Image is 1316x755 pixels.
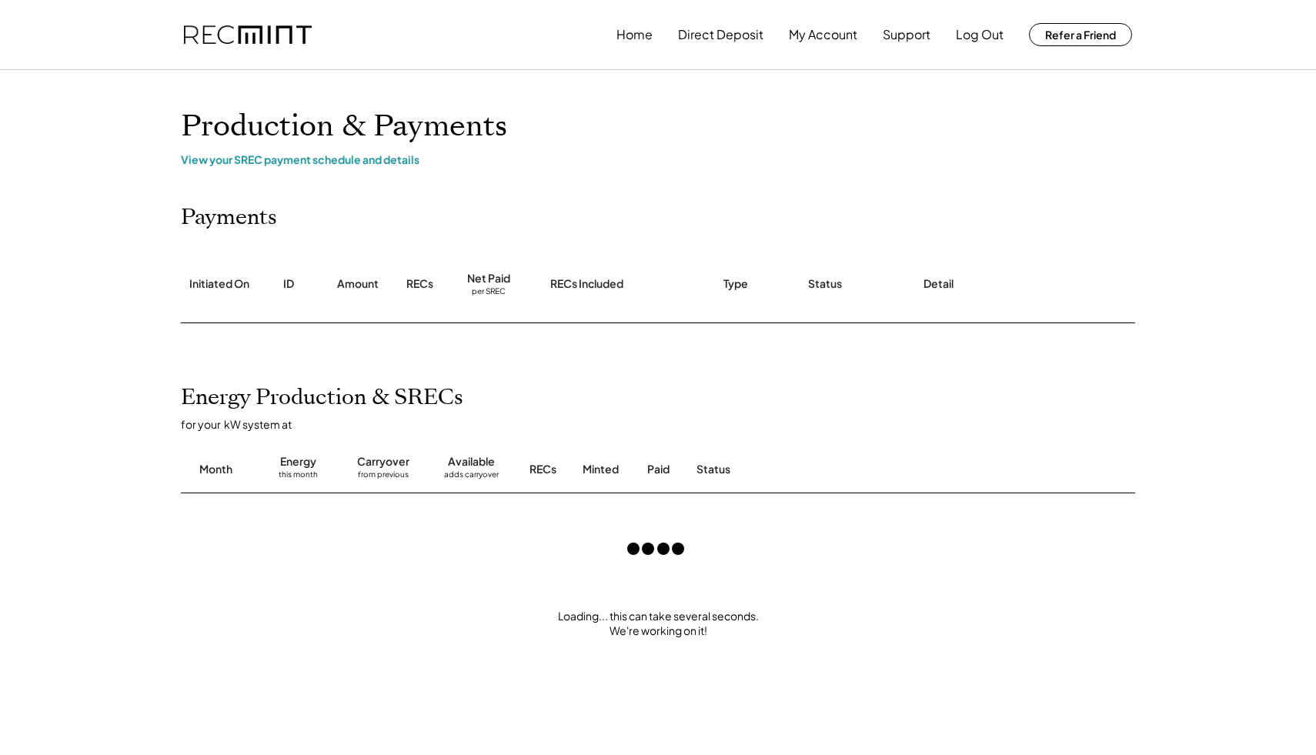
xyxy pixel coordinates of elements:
div: Carryover [357,454,409,469]
div: Type [723,276,748,292]
div: per SREC [472,286,506,298]
img: recmint-logotype%403x.png [184,25,312,45]
button: Log Out [956,19,1004,50]
div: Status [808,276,842,292]
h1: Production & Payments [181,109,1135,145]
div: Paid [647,462,670,477]
button: Home [616,19,653,50]
div: Status [696,462,958,477]
h2: Payments [181,205,277,231]
div: Net Paid [467,271,510,286]
div: Loading... this can take several seconds. We're working on it! [165,609,1151,639]
button: Support [883,19,930,50]
div: Amount [337,276,379,292]
div: Detail [924,276,954,292]
div: Minted [583,462,619,477]
button: My Account [789,19,857,50]
div: this month [279,469,318,485]
div: for your kW system at [181,417,1151,431]
div: adds carryover [444,469,499,485]
button: Refer a Friend [1029,23,1132,46]
div: RECs Included [550,276,623,292]
div: View your SREC payment schedule and details [181,152,1135,166]
div: Month [199,462,232,477]
div: from previous [358,469,409,485]
div: ID [283,276,294,292]
h2: Energy Production & SRECs [181,385,463,411]
div: RECs [529,462,556,477]
div: Energy [280,454,316,469]
div: RECs [406,276,433,292]
button: Direct Deposit [678,19,763,50]
div: Available [448,454,495,469]
div: Initiated On [189,276,249,292]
